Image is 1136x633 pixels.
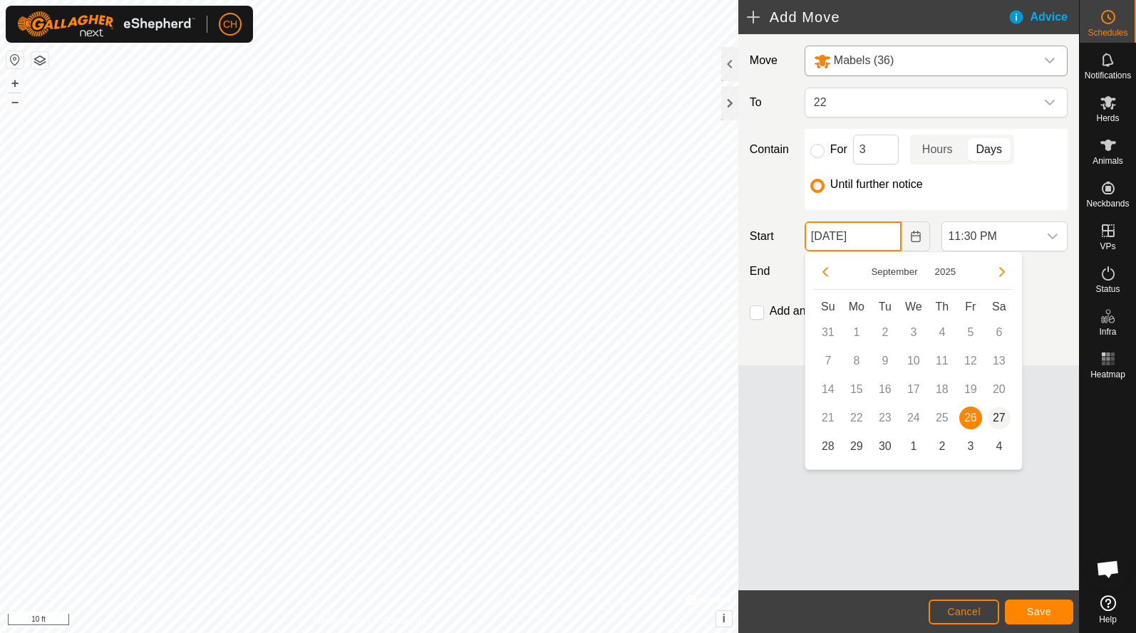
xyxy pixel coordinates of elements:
[902,221,930,251] button: Choose Date
[17,11,195,37] img: Gallagher Logo
[744,141,799,158] label: Contain
[959,407,982,429] span: 26
[928,347,956,375] td: 11
[865,263,923,280] button: Choose Month
[871,318,899,347] td: 2
[1008,9,1079,26] div: Advice
[879,300,892,313] span: Tu
[814,347,842,375] td: 7
[1100,242,1115,251] span: VPs
[834,54,894,66] span: Mabels (36)
[1085,71,1131,80] span: Notifications
[936,300,949,313] span: Th
[928,318,956,347] td: 4
[871,404,899,432] td: 23
[842,375,871,404] td: 15
[31,52,48,69] button: Map Layers
[942,222,1038,251] span: 11:30 PM
[922,141,953,158] span: Hours
[1038,222,1067,251] div: dropdown trigger
[849,300,864,313] span: Mo
[821,300,835,313] span: Su
[947,606,981,617] span: Cancel
[1086,199,1129,208] span: Neckbands
[6,75,24,92] button: +
[1099,328,1116,336] span: Infra
[842,432,871,461] td: 29
[770,305,918,317] label: Add another scheduled move
[956,318,985,347] td: 5
[899,318,928,347] td: 3
[899,404,928,432] td: 24
[899,347,928,375] td: 10
[956,347,985,375] td: 12
[1099,615,1117,624] span: Help
[814,318,842,347] td: 31
[814,261,837,283] button: Previous Month
[1080,590,1136,629] a: Help
[817,435,840,458] span: 28
[1088,28,1127,37] span: Schedules
[313,614,366,627] a: Privacy Policy
[965,300,976,313] span: Fr
[830,144,847,155] label: For
[991,261,1013,283] button: Next Month
[747,9,1008,26] h2: Add Move
[842,318,871,347] td: 1
[383,614,425,627] a: Contact Us
[744,46,799,76] label: Move
[899,432,928,461] td: 1
[928,375,956,404] td: 18
[6,93,24,110] button: –
[845,435,868,458] span: 29
[929,263,962,280] button: Choose Year
[6,51,24,68] button: Reset Map
[871,375,899,404] td: 16
[830,179,923,190] label: Until further notice
[871,432,899,461] td: 30
[814,404,842,432] td: 21
[842,404,871,432] td: 22
[842,347,871,375] td: 8
[1036,88,1064,117] div: dropdown trigger
[928,404,956,432] td: 25
[805,251,1023,470] div: Choose Date
[716,611,732,627] button: i
[744,228,799,245] label: Start
[902,435,925,458] span: 1
[1027,606,1051,617] span: Save
[899,375,928,404] td: 17
[1036,46,1064,75] div: dropdown trigger
[988,407,1011,429] span: 27
[928,432,956,461] td: 2
[931,435,954,458] span: 2
[985,318,1013,347] td: 6
[223,17,237,32] span: CH
[744,88,799,117] label: To
[956,375,985,404] td: 19
[871,347,899,375] td: 9
[1096,114,1119,122] span: Herds
[985,404,1013,432] td: 27
[985,347,1013,375] td: 13
[985,375,1013,404] td: 20
[976,141,1002,158] span: Days
[723,612,726,624] span: i
[1090,370,1125,379] span: Heatmap
[985,432,1013,461] td: 4
[874,435,897,458] span: 30
[929,600,999,624] button: Cancel
[956,404,985,432] td: 26
[992,300,1006,313] span: Sa
[1093,157,1123,165] span: Animals
[808,46,1036,75] span: Mabels
[814,432,842,461] td: 28
[988,435,1011,458] span: 4
[905,300,922,313] span: We
[744,263,799,280] label: End
[959,435,982,458] span: 3
[814,375,842,404] td: 14
[1005,600,1073,624] button: Save
[808,88,1036,117] span: 22
[1087,548,1130,590] div: Open chat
